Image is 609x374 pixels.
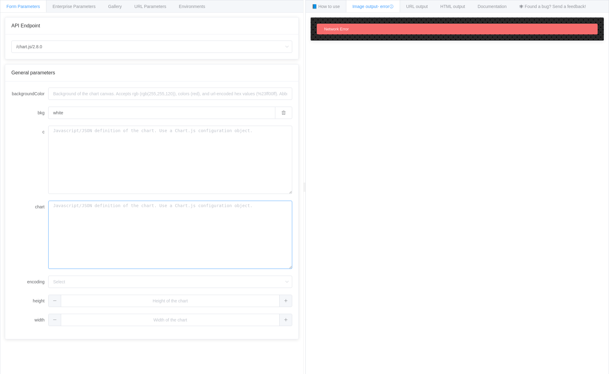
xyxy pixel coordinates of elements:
[48,314,292,326] input: Width of the chart
[11,201,48,213] label: chart
[519,4,586,9] span: 🕷 Found a bug? Send a feedback!
[11,295,48,307] label: height
[6,4,40,9] span: Form Parameters
[11,126,48,138] label: c
[134,4,166,9] span: URL Parameters
[48,107,275,119] input: Background of the chart canvas. Accepts rgb (rgb(255,255,120)), colors (red), and url-encoded hex...
[48,276,292,288] input: Select
[11,23,40,28] span: API Endpoint
[11,276,48,288] label: encoding
[48,88,292,100] input: Background of the chart canvas. Accepts rgb (rgb(255,255,120)), colors (red), and url-encoded hex...
[108,4,122,9] span: Gallery
[440,4,465,9] span: HTML output
[11,41,292,53] input: Select
[406,4,428,9] span: URL output
[11,88,48,100] label: backgroundColor
[179,4,205,9] span: Environments
[324,27,349,31] span: Network Error
[11,107,48,119] label: bkg
[53,4,96,9] span: Enterprise Parameters
[312,4,340,9] span: 📘 How to use
[352,4,394,9] span: Image output
[11,314,48,326] label: width
[378,4,394,9] span: - error
[11,70,55,75] span: General parameters
[478,4,507,9] span: Documentation
[48,295,292,307] input: Height of the chart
